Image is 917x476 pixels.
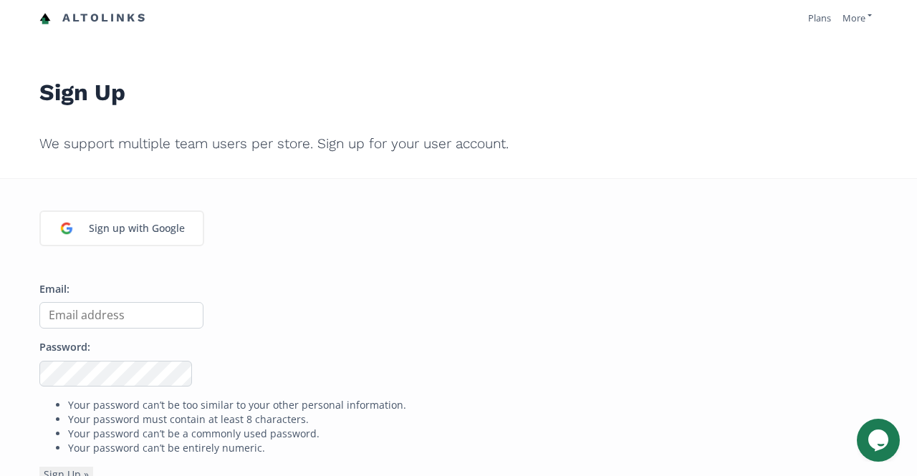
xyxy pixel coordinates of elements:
h1: Sign Up [39,47,878,115]
li: Your password can’t be too similar to your other personal information. [68,398,878,412]
li: Your password must contain at least 8 characters. [68,412,878,427]
iframe: chat widget [857,419,903,462]
div: Sign up with Google [82,213,192,243]
a: More [842,11,872,24]
li: Your password can’t be a commonly used password. [68,427,878,441]
a: Altolinks [39,6,147,30]
img: google_login_logo_184.png [52,213,82,243]
label: Password: [39,340,90,355]
li: Your password can’t be entirely numeric. [68,441,878,455]
a: Plans [808,11,831,24]
h2: We support multiple team users per store. Sign up for your user account. [39,126,878,162]
img: favicon-32x32.png [39,13,51,24]
input: Email address [39,302,203,329]
label: Email: [39,282,69,297]
a: Sign up with Google [39,210,204,246]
